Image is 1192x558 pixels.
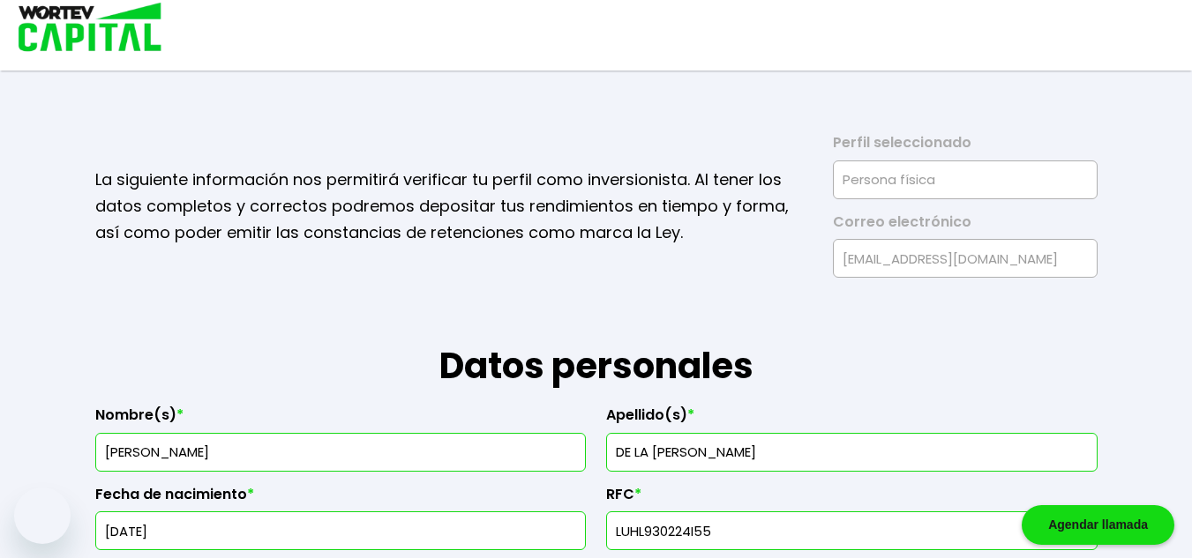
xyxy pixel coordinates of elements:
[606,486,1098,512] label: RFC
[103,512,579,549] input: DD/MM/AAAA
[95,486,587,512] label: Fecha de nacimiento
[833,213,1098,240] label: Correo electrónico
[614,512,1090,549] input: 13 caracteres
[95,406,587,433] label: Nombre(s)
[95,278,1098,392] h1: Datos personales
[14,487,71,544] iframe: Botón para iniciar la ventana de mensajería
[606,406,1098,433] label: Apellido(s)
[1022,505,1174,545] div: Agendar llamada
[95,167,809,246] p: La siguiente información nos permitirá verificar tu perfil como inversionista. Al tener los datos...
[833,134,1098,160] label: Perfil seleccionado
